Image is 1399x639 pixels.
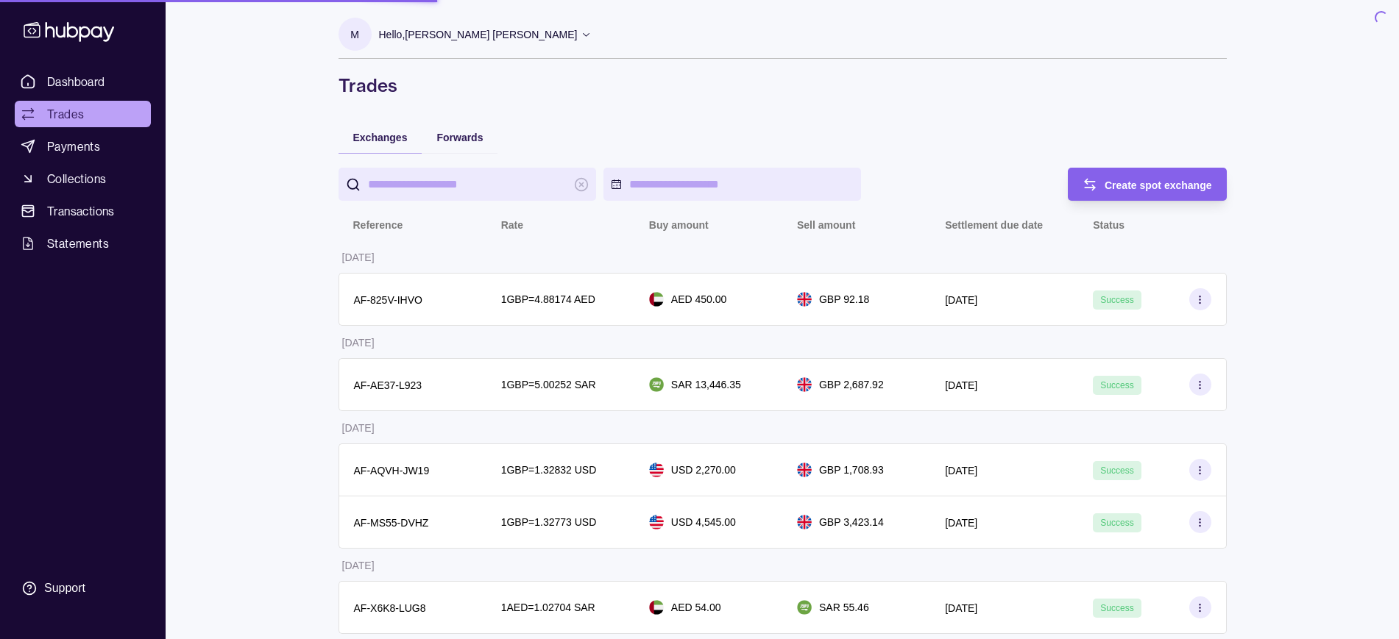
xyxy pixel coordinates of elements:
p: 1 GBP = 1.32832 USD [501,462,597,478]
span: Create spot exchange [1105,179,1212,191]
p: M [350,26,359,43]
p: GBP 1,708.93 [819,462,884,478]
p: Hello, [PERSON_NAME] [PERSON_NAME] [379,26,578,43]
p: 1 GBP = 1.32773 USD [501,514,597,530]
p: SAR 55.46 [819,599,869,615]
img: us [649,463,664,477]
p: AED 450.00 [671,291,727,307]
span: Success [1100,295,1133,305]
p: SAR 13,446.35 [671,376,741,393]
a: Payments [15,133,151,160]
a: Support [15,573,151,604]
img: gb [797,377,812,392]
span: Success [1100,380,1133,390]
span: Forwards [436,132,483,143]
div: Support [44,580,85,596]
a: Collections [15,165,151,192]
p: AED 54.00 [671,599,721,615]
span: Success [1100,465,1133,476]
p: USD 2,270.00 [671,462,736,478]
p: AF-AQVH-JW19 [354,465,430,476]
img: sa [649,377,664,392]
p: Buy amount [649,219,709,231]
button: Create spot exchange [1068,168,1227,201]
p: 1 GBP = 4.88174 AED [501,291,595,307]
span: Payments [47,138,100,155]
input: search [368,168,567,201]
p: [DATE] [945,379,977,391]
a: Transactions [15,198,151,224]
span: Collections [47,170,106,188]
p: 1 AED = 1.02704 SAR [501,599,595,615]
p: Rate [501,219,523,231]
img: gb [797,292,812,307]
p: USD 4,545.00 [671,514,736,530]
p: AF-MS55-DVHZ [354,517,429,529]
p: [DATE] [945,602,977,614]
p: AF-825V-IHVO [354,294,422,306]
p: [DATE] [945,517,977,529]
span: Transactions [47,202,115,220]
p: Status [1093,219,1124,231]
p: GBP 3,423.14 [819,514,884,530]
span: Exchanges [353,132,408,143]
p: [DATE] [342,560,375,571]
img: gb [797,515,812,529]
p: [DATE] [945,465,977,476]
span: Trades [47,105,84,123]
span: Statements [47,235,109,252]
p: [DATE] [945,294,977,306]
img: ae [649,600,664,615]
span: Dashboard [47,73,105,90]
a: Trades [15,101,151,127]
p: [DATE] [342,337,375,349]
p: AF-AE37-L923 [354,379,422,391]
a: Dashboard [15,68,151,95]
img: gb [797,463,812,477]
p: Settlement due date [945,219,1043,231]
p: AF-X6K8-LUG8 [354,602,426,614]
img: ae [649,292,664,307]
h1: Trades [339,74,1227,97]
span: Success [1100,518,1133,528]
a: Statements [15,230,151,257]
p: Reference [353,219,403,231]
p: 1 GBP = 5.00252 SAR [501,376,596,393]
img: sa [797,600,812,615]
p: GBP 2,687.92 [819,376,884,393]
p: [DATE] [342,251,375,263]
img: us [649,515,664,529]
p: [DATE] [342,422,375,434]
p: GBP 92.18 [819,291,869,307]
span: Success [1100,603,1133,613]
p: Sell amount [797,219,855,231]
